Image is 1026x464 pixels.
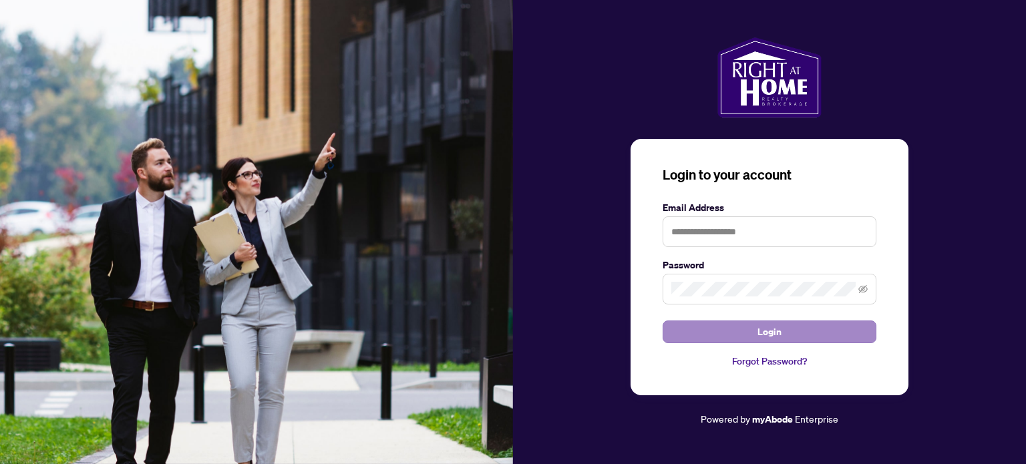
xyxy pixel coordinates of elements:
a: myAbode [752,412,793,427]
span: Enterprise [795,413,838,425]
label: Password [663,258,876,272]
span: Powered by [701,413,750,425]
span: eye-invisible [858,284,868,294]
h3: Login to your account [663,166,876,184]
a: Forgot Password? [663,354,876,369]
span: Login [757,321,782,342]
img: ma-logo [717,37,821,118]
label: Email Address [663,200,876,215]
button: Login [663,320,876,343]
